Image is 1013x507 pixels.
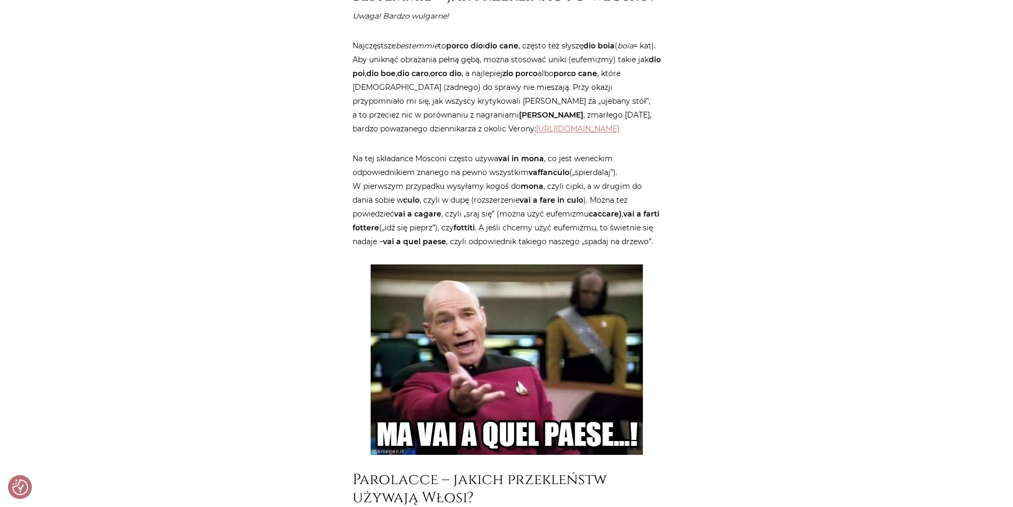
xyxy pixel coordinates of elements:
strong: vai in mona [498,154,544,163]
strong: vai a fare in culo [520,195,583,205]
strong: orco dio [430,69,462,78]
strong: culo [403,195,420,205]
strong: caccare) [589,209,622,219]
strong: fottiti [454,223,475,232]
em: bestemmie [396,41,438,51]
strong: dio boia [583,41,615,51]
em: Uwaga! Bardzo wulgarne! [353,11,449,21]
p: Najczęstsze to i , często też słyszę ( = kat). Aby uniknąć obrażania pełną gębą, można stosować u... [353,39,661,136]
strong: [PERSON_NAME] [519,110,583,120]
strong: vai a quel paese [383,237,446,246]
strong: porco cane [554,69,597,78]
strong: vaffanculo [529,168,570,177]
strong: mona [521,181,543,191]
strong: zio porco [503,69,538,78]
a: [URL][DOMAIN_NAME] [536,124,619,134]
img: Revisit consent button [12,479,28,495]
p: Na tej składance Mosconi często używa , co jest weneckim odpowiednikiem znanego na pewno wszystki... [353,152,661,248]
h2: Parolacce – jakich przekleństw używają Włosi? [353,471,661,506]
strong: vai a cagare [394,209,441,219]
button: Preferencje co do zgód [12,479,28,495]
strong: dio cane [485,41,518,51]
strong: dio boe [366,69,396,78]
strong: dio caro [397,69,429,78]
strong: porco dio [446,41,483,51]
em: boia [617,41,633,51]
